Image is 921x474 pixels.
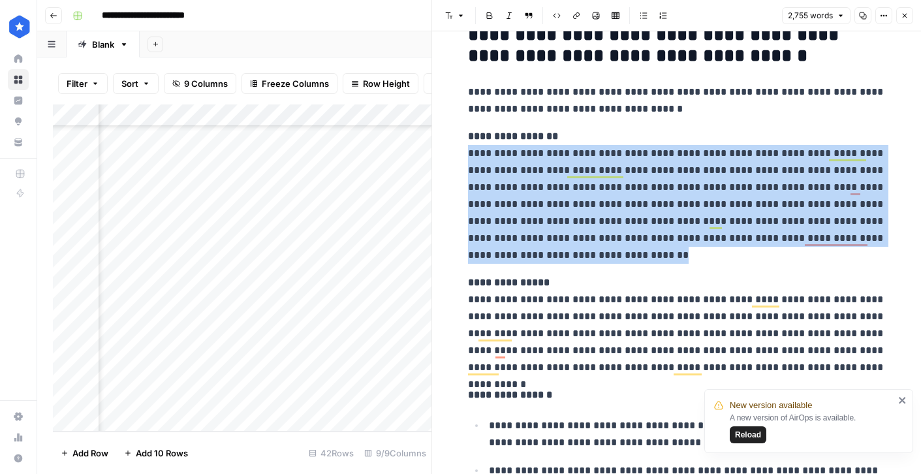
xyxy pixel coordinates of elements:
[116,443,196,464] button: Add 10 Rows
[164,73,236,94] button: 9 Columns
[113,73,159,94] button: Sort
[8,406,29,427] a: Settings
[8,427,29,448] a: Usage
[72,447,108,460] span: Add Row
[898,395,907,405] button: close
[8,10,29,43] button: Workspace: ConsumerAffairs
[8,15,31,39] img: ConsumerAffairs Logo
[121,77,138,90] span: Sort
[304,443,359,464] div: 42 Rows
[242,73,337,94] button: Freeze Columns
[262,77,329,90] span: Freeze Columns
[363,77,410,90] span: Row Height
[730,426,766,443] button: Reload
[782,7,851,24] button: 2,755 words
[8,69,29,90] a: Browse
[136,447,188,460] span: Add 10 Rows
[343,73,418,94] button: Row Height
[730,399,812,412] span: New version available
[8,111,29,132] a: Opportunities
[730,412,894,443] div: A new version of AirOps is available.
[58,73,108,94] button: Filter
[53,443,116,464] button: Add Row
[359,443,431,464] div: 9/9 Columns
[184,77,228,90] span: 9 Columns
[8,448,29,469] button: Help + Support
[8,90,29,111] a: Insights
[8,48,29,69] a: Home
[92,38,114,51] div: Blank
[67,77,87,90] span: Filter
[8,132,29,153] a: Your Data
[67,31,140,57] a: Blank
[735,429,761,441] span: Reload
[788,10,833,22] span: 2,755 words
